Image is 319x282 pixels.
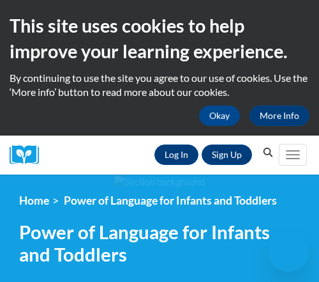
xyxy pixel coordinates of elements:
[10,145,48,165] a: Cox Campus
[154,145,198,165] a: Log In
[278,136,309,175] div: Main menu
[64,194,277,207] span: Power of Language for Infants and Toddlers
[10,71,309,99] p: By continuing to use the site you agree to our use of cookies. Use the ‘More info’ button to read...
[202,145,252,165] a: Register
[258,145,278,161] button: Search
[10,145,48,165] img: Logo brand
[19,221,300,265] span: Power of Language for Infants and Toddlers
[199,106,240,126] button: Okay
[268,231,309,272] iframe: Button to launch messaging window
[114,175,205,189] img: Section background
[10,13,309,65] h2: This site uses cookies to help improve your learning experience.
[19,194,49,207] a: Home
[249,106,309,126] a: More Info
